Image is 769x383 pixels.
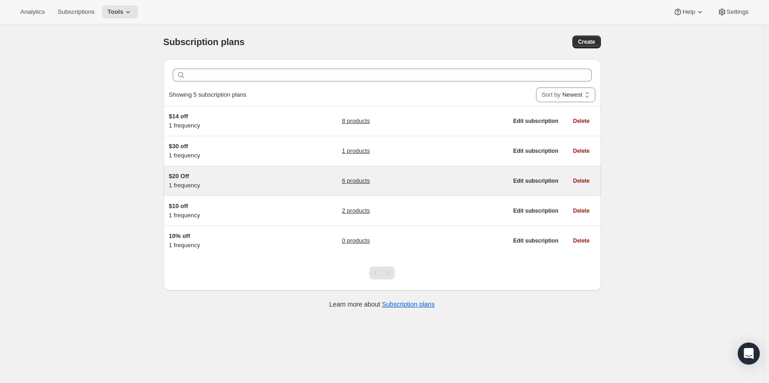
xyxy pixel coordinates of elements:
[682,8,695,16] span: Help
[578,38,595,46] span: Create
[169,113,188,120] span: $14 off
[513,177,558,185] span: Edit subscription
[169,172,284,190] div: 1 frequency
[513,117,558,125] span: Edit subscription
[169,91,246,98] span: Showing 5 subscription plans
[712,6,754,18] button: Settings
[513,207,558,215] span: Edit subscription
[727,8,749,16] span: Settings
[102,6,138,18] button: Tools
[342,236,370,245] a: 0 products
[169,203,188,209] span: $10 off
[507,204,564,217] button: Edit subscription
[20,8,45,16] span: Analytics
[573,207,589,215] span: Delete
[107,8,123,16] span: Tools
[329,300,435,309] p: Learn more about
[567,234,595,247] button: Delete
[342,116,370,126] a: 8 products
[58,8,94,16] span: Subscriptions
[169,173,189,180] span: $20 Off
[668,6,710,18] button: Help
[169,142,284,160] div: 1 frequency
[738,342,760,365] div: Open Intercom Messenger
[163,37,245,47] span: Subscription plans
[513,237,558,244] span: Edit subscription
[169,112,284,130] div: 1 frequency
[573,117,589,125] span: Delete
[342,206,370,215] a: 2 products
[342,176,370,186] a: 6 products
[567,204,595,217] button: Delete
[507,115,564,128] button: Edit subscription
[169,232,284,250] div: 1 frequency
[169,143,188,150] span: $30 off
[169,202,284,220] div: 1 frequency
[513,147,558,155] span: Edit subscription
[507,174,564,187] button: Edit subscription
[369,267,395,279] nav: Pagination
[573,147,589,155] span: Delete
[567,174,595,187] button: Delete
[52,6,100,18] button: Subscriptions
[567,115,595,128] button: Delete
[573,177,589,185] span: Delete
[169,232,190,239] span: 10% off
[15,6,50,18] button: Analytics
[507,234,564,247] button: Edit subscription
[573,237,589,244] span: Delete
[507,145,564,157] button: Edit subscription
[342,146,370,156] a: 1 products
[382,301,435,308] a: Subscription plans
[572,35,600,48] button: Create
[567,145,595,157] button: Delete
